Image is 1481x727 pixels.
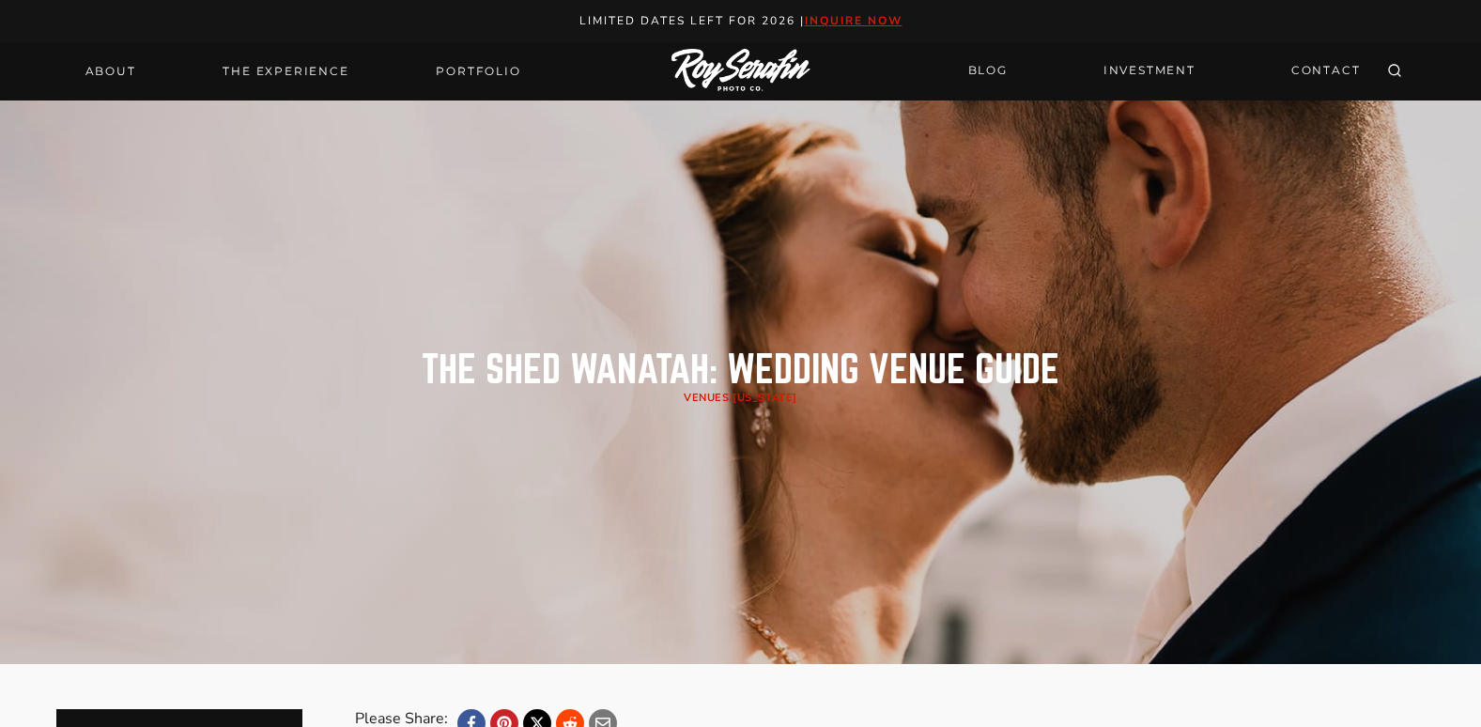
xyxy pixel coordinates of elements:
span: / [684,391,797,405]
a: INVESTMENT [1092,54,1207,87]
a: Portfolio [424,58,532,85]
h1: the shed wanatah: Wedding Venue Guide [422,351,1059,389]
nav: Primary Navigation [74,58,532,85]
a: BLOG [957,54,1019,87]
a: Venues [684,391,729,405]
a: CONTACT [1280,54,1372,87]
a: inquire now [805,13,902,28]
a: THE EXPERIENCE [211,58,360,85]
button: View Search Form [1381,58,1408,85]
a: About [74,58,147,85]
p: Limited Dates LEft for 2026 | [21,11,1461,31]
a: [US_STATE] [733,391,797,405]
nav: Secondary Navigation [957,54,1372,87]
img: Logo of Roy Serafin Photo Co., featuring stylized text in white on a light background, representi... [671,49,810,93]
